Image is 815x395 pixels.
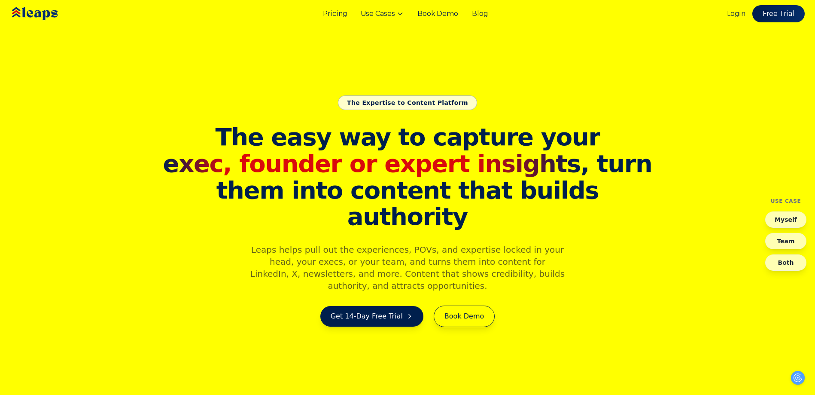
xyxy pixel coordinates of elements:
[10,1,83,26] img: Leaps Logo
[417,9,458,19] a: Book Demo
[361,9,404,19] button: Use Cases
[215,123,599,151] span: The easy way to capture your
[163,150,581,178] span: exec, founder or expert insights
[160,177,655,230] span: them into content that builds authority
[472,9,488,19] a: Blog
[765,211,806,228] button: Myself
[434,306,495,327] a: Book Demo
[323,9,347,19] a: Pricing
[752,5,805,22] a: Free Trial
[765,254,806,271] button: Both
[243,244,572,292] p: Leaps helps pull out the experiences, POVs, and expertise locked in your head, your execs, or you...
[338,95,477,110] div: The Expertise to Content Platform
[765,233,806,249] button: Team
[727,9,745,19] a: Login
[771,198,801,205] h4: Use Case
[320,306,423,327] a: Get 14-Day Free Trial
[160,150,655,177] span: , turn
